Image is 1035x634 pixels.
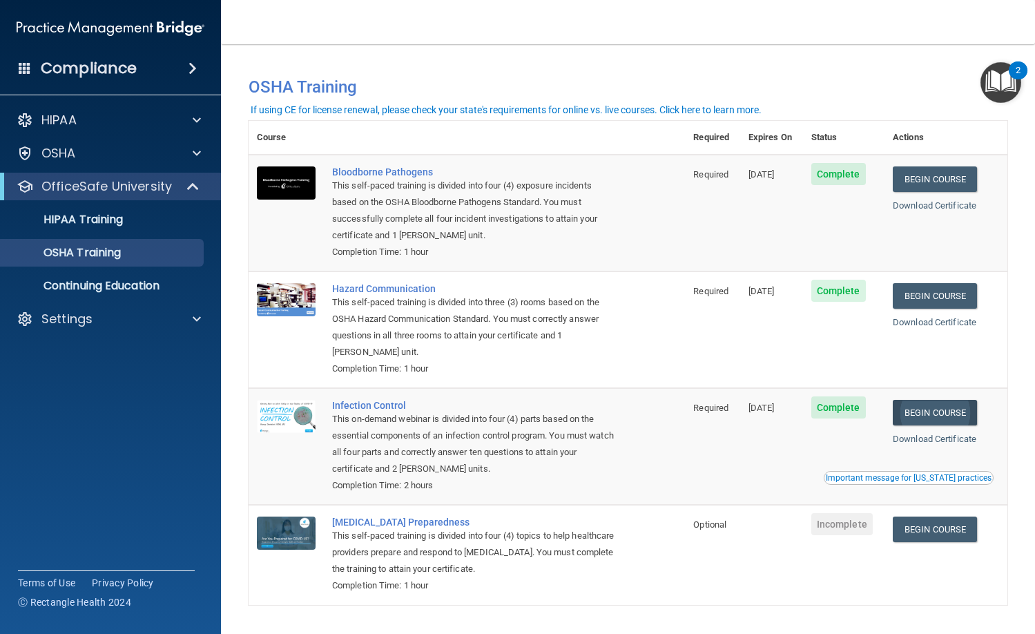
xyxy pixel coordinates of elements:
span: Ⓒ Rectangle Health 2024 [18,595,131,609]
span: [DATE] [748,403,775,413]
button: Open Resource Center, 2 new notifications [980,62,1021,103]
p: HIPAA Training [9,213,123,227]
div: This self-paced training is divided into four (4) topics to help healthcare providers prepare and... [332,528,616,577]
span: Complete [811,396,866,419]
a: Begin Course [893,400,977,425]
p: HIPAA [41,112,77,128]
th: Course [249,121,324,155]
span: Required [693,169,728,180]
div: This self-paced training is divided into three (3) rooms based on the OSHA Hazard Communication S... [332,294,616,361]
span: Complete [811,280,866,302]
p: Continuing Education [9,279,197,293]
div: Completion Time: 1 hour [332,361,616,377]
div: Completion Time: 2 hours [332,477,616,494]
button: Read this if you are a dental practitioner in the state of CA [824,471,994,485]
img: PMB logo [17,15,204,42]
th: Expires On [740,121,803,155]
h4: OSHA Training [249,77,1007,97]
p: OSHA [41,145,76,162]
a: Begin Course [893,283,977,309]
a: Hazard Communication [332,283,616,294]
p: Settings [41,311,93,327]
span: Required [693,403,728,413]
span: Complete [811,163,866,185]
div: Completion Time: 1 hour [332,244,616,260]
a: HIPAA [17,112,201,128]
div: If using CE for license renewal, please check your state's requirements for online vs. live cours... [251,105,762,115]
a: Bloodborne Pathogens [332,166,616,177]
a: Download Certificate [893,434,976,444]
div: Important message for [US_STATE] practices [826,474,992,482]
a: OSHA [17,145,201,162]
span: [DATE] [748,286,775,296]
div: This on-demand webinar is divided into four (4) parts based on the essential components of an inf... [332,411,616,477]
span: Incomplete [811,513,873,535]
th: Actions [884,121,1007,155]
button: If using CE for license renewal, please check your state's requirements for online vs. live cours... [249,103,764,117]
div: Completion Time: 1 hour [332,577,616,594]
span: Required [693,286,728,296]
a: Privacy Policy [92,576,154,590]
a: OfficeSafe University [17,178,200,195]
span: Optional [693,519,726,530]
a: Download Certificate [893,317,976,327]
a: Infection Control [332,400,616,411]
p: OSHA Training [9,246,121,260]
div: 2 [1016,70,1021,88]
span: [DATE] [748,169,775,180]
p: OfficeSafe University [41,178,172,195]
a: Download Certificate [893,200,976,211]
a: Begin Course [893,166,977,192]
th: Status [803,121,884,155]
a: Terms of Use [18,576,75,590]
h4: Compliance [41,59,137,78]
a: [MEDICAL_DATA] Preparedness [332,517,616,528]
div: This self-paced training is divided into four (4) exposure incidents based on the OSHA Bloodborne... [332,177,616,244]
a: Settings [17,311,201,327]
a: Begin Course [893,517,977,542]
th: Required [685,121,739,155]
